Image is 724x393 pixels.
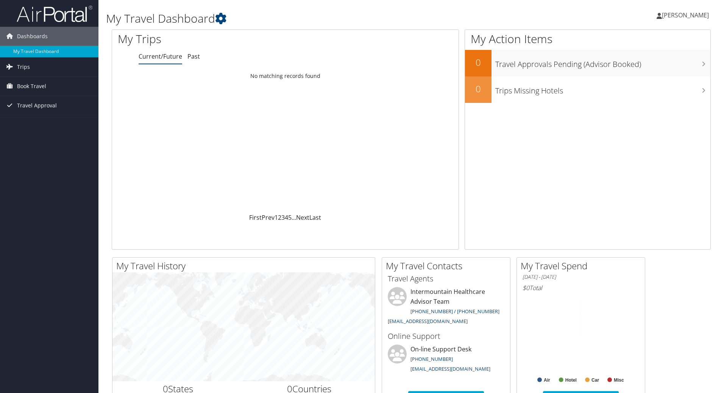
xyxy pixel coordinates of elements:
span: Trips [17,57,30,76]
a: 1 [275,213,278,222]
a: 2 [278,213,281,222]
a: 4 [285,213,288,222]
a: [EMAIL_ADDRESS][DOMAIN_NAME] [410,365,490,372]
a: Next [296,213,309,222]
a: [PERSON_NAME] [657,4,716,26]
text: Misc [614,377,624,383]
td: No matching records found [112,69,459,83]
h3: Trips Missing Hotels [495,82,710,96]
h2: My Travel Contacts [386,259,510,272]
a: Last [309,213,321,222]
li: On-line Support Desk [384,345,508,376]
a: Prev [262,213,275,222]
a: [EMAIL_ADDRESS][DOMAIN_NAME] [388,318,468,325]
h2: 0 [465,82,492,95]
h2: 0 [465,56,492,69]
h2: My Travel History [116,259,375,272]
span: [PERSON_NAME] [662,11,709,19]
h3: Travel Agents [388,273,504,284]
span: Travel Approval [17,96,57,115]
a: [PHONE_NUMBER] / [PHONE_NUMBER] [410,308,499,315]
h2: My Travel Spend [521,259,645,272]
h3: Travel Approvals Pending (Advisor Booked) [495,55,710,70]
h3: Online Support [388,331,504,342]
span: $0 [523,284,529,292]
span: … [292,213,296,222]
a: Current/Future [139,52,182,61]
a: 3 [281,213,285,222]
h6: [DATE] - [DATE] [523,273,639,281]
text: Hotel [565,377,577,383]
a: 0Trips Missing Hotels [465,76,710,103]
h6: Total [523,284,639,292]
span: Dashboards [17,27,48,46]
h1: My Action Items [465,31,710,47]
text: Car [591,377,599,383]
img: airportal-logo.png [17,5,92,23]
h1: My Trips [118,31,309,47]
a: 5 [288,213,292,222]
a: [PHONE_NUMBER] [410,356,453,362]
a: 0Travel Approvals Pending (Advisor Booked) [465,50,710,76]
a: Past [187,52,200,61]
li: Intermountain Healthcare Advisor Team [384,287,508,328]
a: First [249,213,262,222]
span: Book Travel [17,77,46,96]
text: Air [544,377,550,383]
h1: My Travel Dashboard [106,11,513,26]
